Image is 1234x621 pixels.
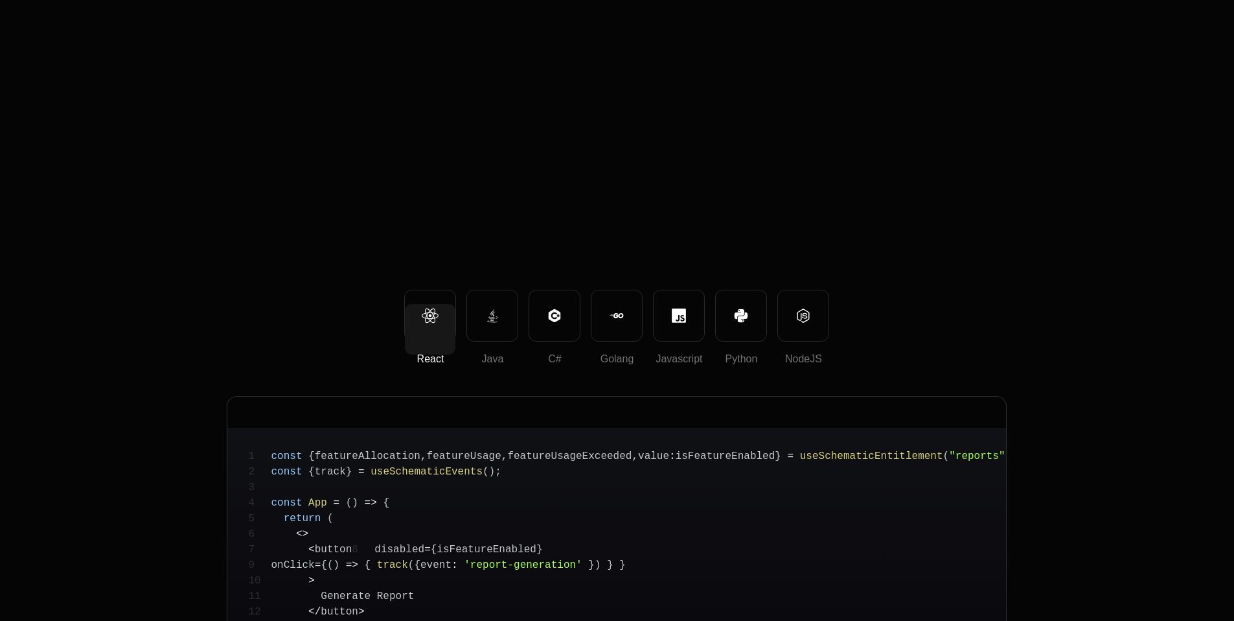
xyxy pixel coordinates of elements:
span: const [271,466,302,478]
span: disabled [374,544,424,556]
span: ) [334,559,340,571]
div: Python [716,351,766,367]
span: < [296,528,303,540]
span: ( [327,559,334,571]
span: 2 [248,464,271,480]
span: isFeatureEnabled [437,544,536,556]
span: > [303,528,309,540]
span: = [358,466,365,478]
span: { [365,559,371,571]
span: featureUsageExceeded [507,451,632,462]
div: Java [467,351,518,367]
span: 12 [248,604,271,620]
span: } [588,559,595,571]
span: } [346,466,352,478]
span: { [308,466,315,478]
button: Golang [591,290,643,342]
span: => [365,497,377,509]
span: { [308,451,315,462]
span: ) [352,497,358,509]
div: C# [529,351,580,367]
button: Java [466,290,518,342]
span: 'report-generation' [464,559,582,571]
button: Javascript [653,290,705,342]
span: = [424,544,431,556]
span: / [315,606,321,618]
div: React [405,351,455,367]
span: = [334,497,340,509]
span: "reports" [949,451,1005,462]
span: : [451,559,458,571]
span: { [414,559,420,571]
span: 3 [248,480,271,495]
span: ) [489,466,496,478]
span: Report [377,591,415,602]
span: 4 [248,495,271,511]
span: button [321,606,358,618]
span: } [619,559,626,571]
span: App [308,497,327,509]
span: 7 [248,542,271,557]
div: Javascript [654,351,704,367]
span: value [638,451,669,462]
span: < [308,544,315,556]
span: track [315,466,346,478]
span: 1 [248,449,271,464]
span: ( [327,513,334,524]
span: 11 [248,589,271,604]
span: ( [346,497,352,509]
span: ( [483,466,489,478]
span: useSchematicEvents [371,466,483,478]
span: featureAllocation [315,451,420,462]
span: Generate [321,591,371,602]
span: } [607,559,613,571]
button: C# [529,290,580,342]
span: : [669,451,676,462]
span: featureUsage [427,451,501,462]
span: return [284,513,321,524]
button: React [404,290,456,342]
span: = [315,559,321,571]
span: < [308,606,315,618]
button: Python [715,290,767,342]
span: 5 [248,511,271,526]
span: , [420,451,427,462]
span: useSchematicEntitlement [800,451,943,462]
span: ) [1005,451,1012,462]
span: > [358,606,365,618]
span: event [420,559,451,571]
span: 8 [352,542,374,557]
span: { [321,559,327,571]
span: button [315,544,352,556]
span: const [271,451,302,462]
span: onClick [271,559,314,571]
span: { [431,544,437,556]
div: Golang [591,351,642,367]
span: track [377,559,408,571]
span: , [632,451,638,462]
span: ( [943,451,950,462]
span: } [775,451,781,462]
span: > [308,575,315,587]
span: } [536,544,543,556]
span: 9 [248,557,271,573]
span: isFeatureEnabled [676,451,775,462]
span: , [501,451,508,462]
span: 6 [248,526,271,542]
span: 10 [248,573,271,589]
span: = [788,451,794,462]
span: ( [408,559,415,571]
div: NodeJS [778,351,828,367]
span: { [383,497,389,509]
span: => [346,559,358,571]
span: ) [595,559,601,571]
button: NodeJS [777,290,829,342]
span: const [271,497,302,509]
span: ; [495,466,501,478]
